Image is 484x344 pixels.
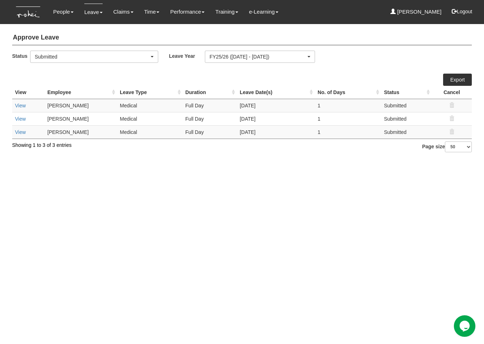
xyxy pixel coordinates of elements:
[44,86,117,99] th: Employee : activate to sort column ascending
[144,4,160,20] a: Time
[381,112,432,125] td: Submitted
[44,99,117,112] td: [PERSON_NAME]
[381,99,432,112] td: Submitted
[15,103,26,108] a: View
[183,125,237,139] td: Full Day
[44,125,117,139] td: [PERSON_NAME]
[12,86,44,99] th: View
[205,51,315,63] button: FY25/26 ([DATE] - [DATE])
[183,99,237,112] td: Full Day
[117,112,183,125] td: Medical
[117,99,183,112] td: Medical
[169,51,205,61] label: Leave Year
[445,141,472,152] select: Page size
[422,141,472,152] label: Page size
[432,86,472,99] th: Cancel
[117,86,183,99] th: Leave Type : activate to sort column ascending
[237,86,315,99] th: Leave Date(s) : activate to sort column ascending
[381,86,432,99] th: Status : activate to sort column ascending
[30,51,158,63] button: Submitted
[12,31,472,45] h4: Approve Leave
[183,86,237,99] th: Duration : activate to sort column ascending
[443,74,472,86] a: Export
[315,99,381,112] td: 1
[454,315,477,337] iframe: chat widget
[237,112,315,125] td: [DATE]
[381,125,432,139] td: Submitted
[53,4,74,20] a: People
[447,3,477,20] button: Logout
[117,125,183,139] td: Medical
[315,125,381,139] td: 1
[210,53,306,60] div: FY25/26 ([DATE] - [DATE])
[113,4,133,20] a: Claims
[315,112,381,125] td: 1
[15,129,26,135] a: View
[215,4,238,20] a: Training
[84,4,103,20] a: Leave
[237,99,315,112] td: [DATE]
[315,86,381,99] th: No. of Days : activate to sort column ascending
[183,112,237,125] td: Full Day
[35,53,149,60] div: Submitted
[12,51,30,61] label: Status
[44,112,117,125] td: [PERSON_NAME]
[390,4,442,20] a: [PERSON_NAME]
[15,116,26,122] a: View
[237,125,315,139] td: [DATE]
[170,4,205,20] a: Performance
[249,4,278,20] a: e-Learning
